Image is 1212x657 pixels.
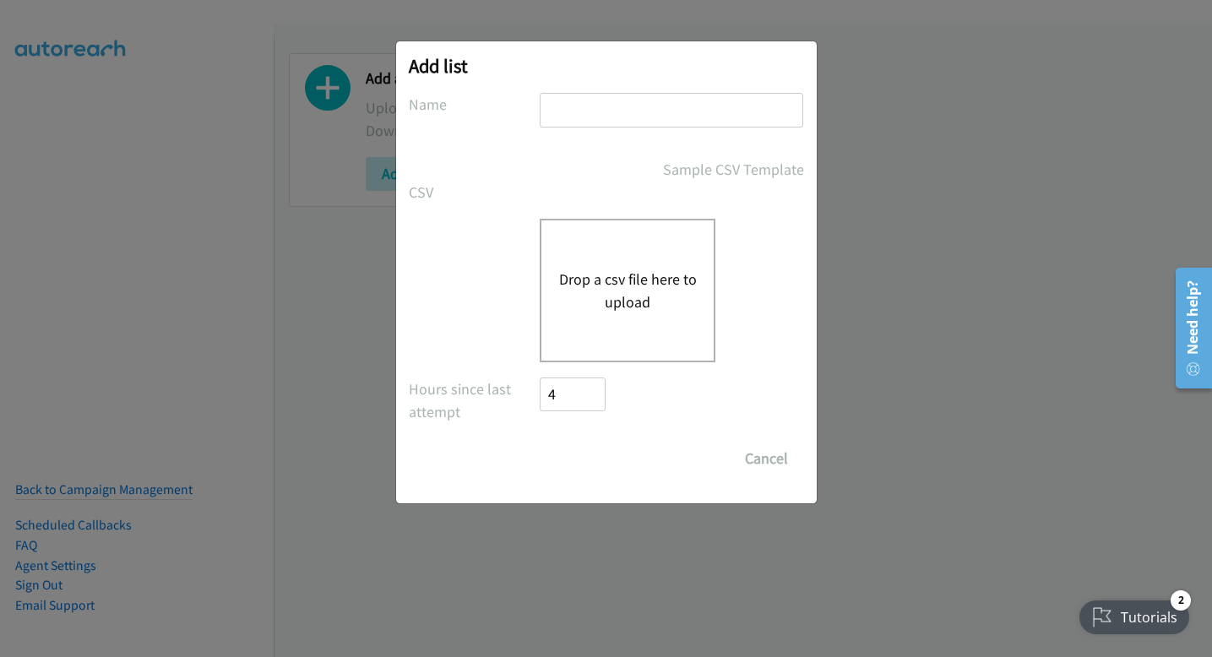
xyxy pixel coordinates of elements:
button: Cancel [729,442,804,475]
label: CSV [409,181,541,204]
label: Hours since last attempt [409,377,541,423]
iframe: Resource Center [1164,261,1212,395]
button: Drop a csv file here to upload [558,268,697,313]
iframe: Checklist [1069,584,1199,644]
a: Sample CSV Template [663,158,804,181]
h2: Add list [409,54,804,78]
label: Name [409,93,541,116]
